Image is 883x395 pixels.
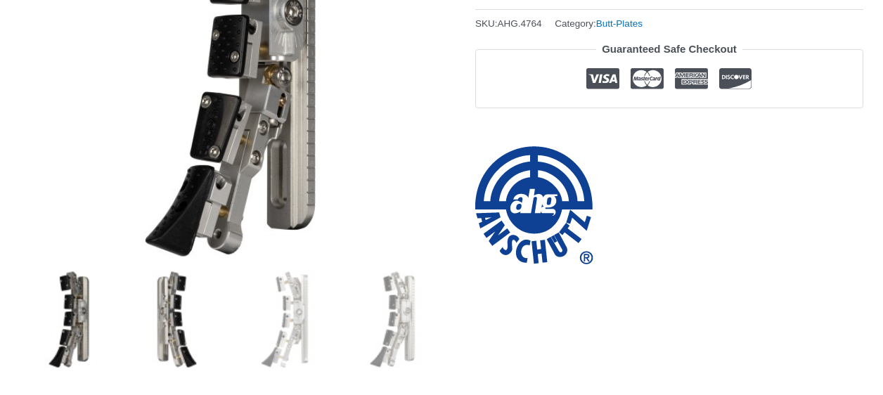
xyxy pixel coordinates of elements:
[20,271,117,368] img: Air rifle butt-plate MASTER
[236,271,334,368] img: Air rifle butt-plate MASTER - Image 3
[344,271,441,368] img: Air rifle butt-plate MASTER - Image 4
[475,146,593,264] a: ahg-Anschütz
[475,119,863,136] iframe: Customer reviews powered by Trustpilot
[498,18,542,29] span: AHG.4764
[596,39,742,59] legend: Guaranteed Safe Checkout
[475,15,542,32] span: SKU:
[555,15,643,32] span: Category:
[596,18,643,29] a: Butt-Plates
[128,271,226,368] img: Air rifle butt-plate MASTER - Image 2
